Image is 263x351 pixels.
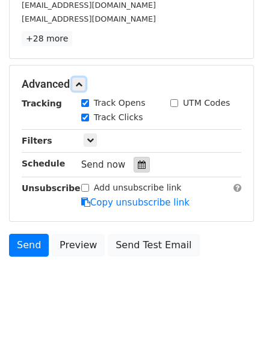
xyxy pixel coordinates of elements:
[94,182,182,194] label: Add unsubscribe link
[22,78,241,91] h5: Advanced
[52,234,105,257] a: Preview
[22,31,72,46] a: +28 more
[22,14,156,23] small: [EMAIL_ADDRESS][DOMAIN_NAME]
[94,97,146,109] label: Track Opens
[81,159,126,170] span: Send now
[203,293,263,351] iframe: Chat Widget
[22,136,52,145] strong: Filters
[22,183,81,193] strong: Unsubscribe
[183,97,230,109] label: UTM Codes
[108,234,199,257] a: Send Test Email
[22,99,62,108] strong: Tracking
[22,1,156,10] small: [EMAIL_ADDRESS][DOMAIN_NAME]
[94,111,143,124] label: Track Clicks
[81,197,190,208] a: Copy unsubscribe link
[9,234,49,257] a: Send
[22,159,65,168] strong: Schedule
